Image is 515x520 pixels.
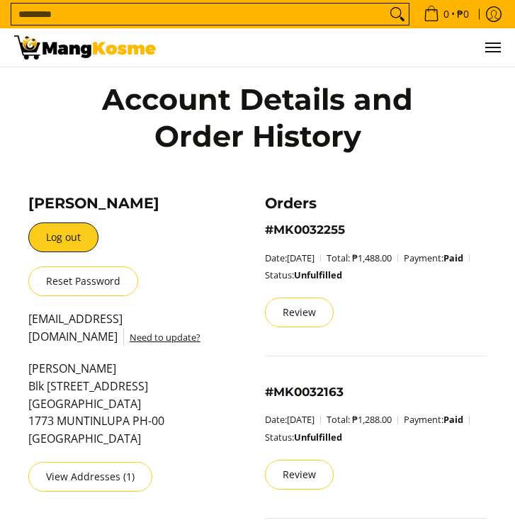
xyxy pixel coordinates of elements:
[28,194,211,213] h3: [PERSON_NAME]
[265,251,475,282] small: Date: Total: ₱1,488.00 Payment: Status:
[443,413,463,426] strong: Paid
[419,6,473,22] span: •
[265,222,345,237] a: #MK0032255
[28,310,211,360] p: [EMAIL_ADDRESS][DOMAIN_NAME]
[294,269,342,281] strong: Unfulfilled
[14,35,156,60] img: Account | Mang Kosme
[170,28,501,67] nav: Main Menu
[28,266,138,296] button: Reset Password
[28,462,152,492] a: View Addresses (1)
[170,28,501,67] ul: Customer Navigation
[77,81,438,155] h1: Account Details and Order History
[265,413,475,443] small: Date: Total: ₱1,288.00 Payment: Status:
[287,251,315,264] time: [DATE]
[484,28,501,67] button: Menu
[441,9,451,19] span: 0
[265,385,344,399] a: #MK0032163
[294,431,342,443] strong: Unfulfilled
[130,331,200,344] a: Need to update?
[28,360,211,462] p: [PERSON_NAME] Blk [STREET_ADDRESS] [GEOGRAPHIC_DATA] 1773 MUNTINLUPA PH-00 [GEOGRAPHIC_DATA]
[265,194,487,213] h3: Orders
[28,222,98,252] a: Log out
[386,4,409,25] button: Search
[455,9,471,19] span: ₱0
[265,298,334,327] a: Review
[287,413,315,426] time: [DATE]
[265,460,334,490] a: Review
[443,251,463,264] strong: Paid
